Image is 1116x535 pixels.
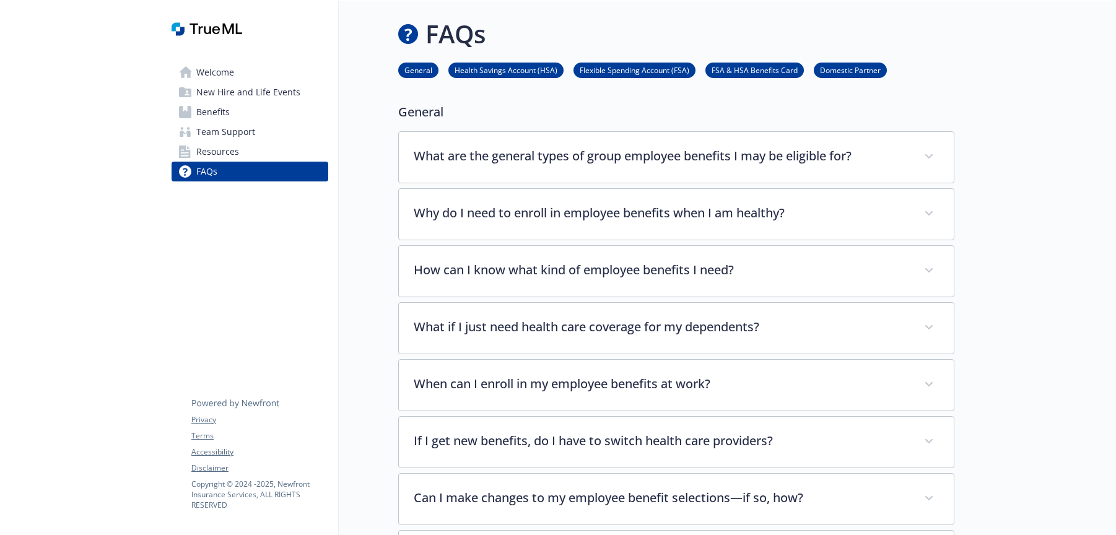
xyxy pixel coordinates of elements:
[414,147,909,165] p: What are the general types of group employee benefits I may be eligible for?
[191,463,328,474] a: Disclaimer
[172,142,328,162] a: Resources
[191,414,328,425] a: Privacy
[399,303,954,354] div: What if I just need health care coverage for my dependents?
[399,474,954,524] div: Can I make changes to my employee benefit selections—if so, how?
[398,64,438,76] a: General
[414,318,909,336] p: What if I just need health care coverage for my dependents?
[414,261,909,279] p: How can I know what kind of employee benefits I need?
[448,64,564,76] a: Health Savings Account (HSA)
[191,479,328,510] p: Copyright © 2024 - 2025 , Newfront Insurance Services, ALL RIGHTS RESERVED
[172,122,328,142] a: Team Support
[414,432,909,450] p: If I get new benefits, do I have to switch health care providers?
[172,63,328,82] a: Welcome
[172,82,328,102] a: New Hire and Life Events
[196,122,255,142] span: Team Support
[196,82,300,102] span: New Hire and Life Events
[414,375,909,393] p: When can I enroll in my employee benefits at work?
[705,64,804,76] a: FSA & HSA Benefits Card
[196,162,217,181] span: FAQs
[191,446,328,458] a: Accessibility
[191,430,328,441] a: Terms
[172,102,328,122] a: Benefits
[399,246,954,297] div: How can I know what kind of employee benefits I need?
[196,142,239,162] span: Resources
[573,64,695,76] a: Flexible Spending Account (FSA)
[399,417,954,468] div: If I get new benefits, do I have to switch health care providers?
[814,64,887,76] a: Domestic Partner
[398,103,954,121] p: General
[399,132,954,183] div: What are the general types of group employee benefits I may be eligible for?
[196,63,234,82] span: Welcome
[425,15,486,53] h1: FAQs
[196,102,230,122] span: Benefits
[399,360,954,411] div: When can I enroll in my employee benefits at work?
[414,204,909,222] p: Why do I need to enroll in employee benefits when I am healthy?
[414,489,909,507] p: Can I make changes to my employee benefit selections—if so, how?
[172,162,328,181] a: FAQs
[399,189,954,240] div: Why do I need to enroll in employee benefits when I am healthy?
